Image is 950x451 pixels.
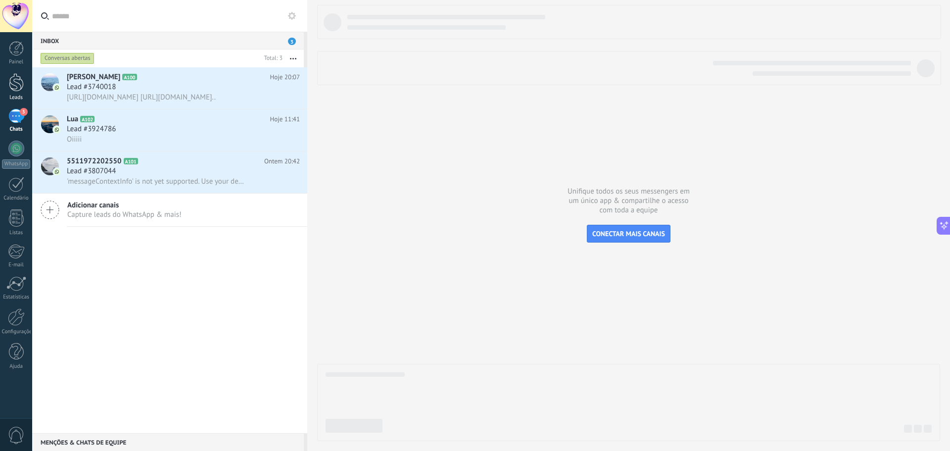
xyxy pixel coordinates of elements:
[2,262,31,268] div: E-mail
[122,74,137,80] span: A100
[53,126,60,133] img: icon
[2,195,31,201] div: Calendário
[587,225,670,243] button: CONECTAR MAIS CANAIS
[67,82,116,92] span: Lead #3740018
[80,116,95,122] span: A102
[32,109,307,151] a: avatariconLuaA102Hoje 11:41Lead #3924786Oiiiii
[2,159,30,169] div: WhatsApp
[32,433,304,451] div: Menções & Chats de equipe
[32,151,307,193] a: avataricon5511972202550A101Ontem 20:42Lead #3807044'messageContextInfo' is not yet supported. Use...
[67,124,116,134] span: Lead #3924786
[270,72,300,82] span: Hoje 20:07
[53,84,60,91] img: icon
[67,135,82,144] span: Oiiiii
[41,52,95,64] div: Conversas abertas
[20,108,28,116] span: 3
[2,126,31,133] div: Chats
[2,363,31,370] div: Ajuda
[2,329,31,335] div: Configurações
[53,168,60,175] img: icon
[2,230,31,236] div: Listas
[67,210,182,219] span: Capture leads do WhatsApp & mais!
[67,93,216,102] span: [URL][DOMAIN_NAME] [URL][DOMAIN_NAME]..
[264,156,300,166] span: Ontem 20:42
[67,177,245,186] span: 'messageContextInfo' is not yet supported. Use your device to view this message.
[67,156,122,166] span: 5511972202550
[67,200,182,210] span: Adicionar canais
[260,53,283,63] div: Total: 3
[2,59,31,65] div: Painel
[32,32,304,50] div: Inbox
[2,294,31,301] div: Estatísticas
[283,50,304,67] button: Mais
[67,72,120,82] span: [PERSON_NAME]
[592,229,665,238] span: CONECTAR MAIS CANAIS
[32,67,307,109] a: avataricon[PERSON_NAME]A100Hoje 20:07Lead #3740018[URL][DOMAIN_NAME] [URL][DOMAIN_NAME]..
[124,158,138,164] span: A101
[288,38,296,45] span: 3
[67,166,116,176] span: Lead #3807044
[67,114,78,124] span: Lua
[270,114,300,124] span: Hoje 11:41
[2,95,31,101] div: Leads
